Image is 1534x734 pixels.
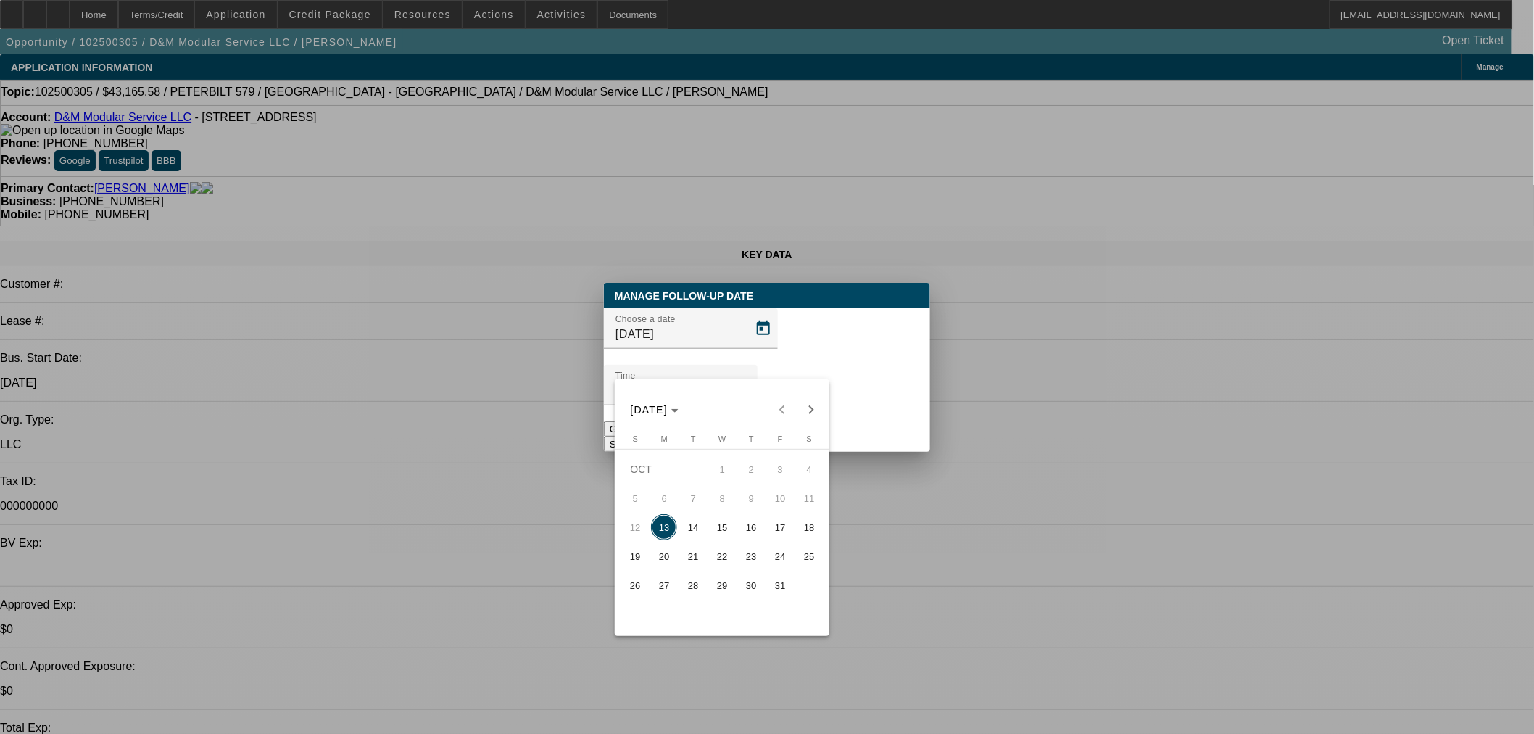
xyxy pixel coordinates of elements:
[709,456,735,482] span: 1
[631,404,668,416] span: [DATE]
[778,434,783,443] span: F
[797,395,826,424] button: Next month
[738,514,764,540] span: 16
[796,456,822,482] span: 4
[650,484,679,513] button: October 6, 2025
[796,543,822,569] span: 25
[767,572,793,598] span: 31
[737,455,766,484] button: October 2, 2025
[650,571,679,600] button: October 27, 2025
[651,485,677,511] span: 6
[767,543,793,569] span: 24
[767,456,793,482] span: 3
[651,543,677,569] span: 20
[679,513,708,542] button: October 14, 2025
[709,514,735,540] span: 15
[767,485,793,511] span: 10
[650,542,679,571] button: October 20, 2025
[737,513,766,542] button: October 16, 2025
[621,484,650,513] button: October 5, 2025
[737,484,766,513] button: October 9, 2025
[622,572,648,598] span: 26
[796,514,822,540] span: 18
[625,397,685,423] button: Choose month and year
[738,485,764,511] span: 9
[795,484,824,513] button: October 11, 2025
[766,571,795,600] button: October 31, 2025
[708,571,737,600] button: October 29, 2025
[650,513,679,542] button: October 13, 2025
[795,513,824,542] button: October 18, 2025
[680,543,706,569] span: 21
[738,543,764,569] span: 23
[680,514,706,540] span: 14
[622,543,648,569] span: 19
[708,455,737,484] button: October 1, 2025
[795,455,824,484] button: October 4, 2025
[766,513,795,542] button: October 17, 2025
[680,485,706,511] span: 7
[749,434,754,443] span: T
[708,542,737,571] button: October 22, 2025
[679,542,708,571] button: October 21, 2025
[709,543,735,569] span: 22
[737,542,766,571] button: October 23, 2025
[807,434,812,443] span: S
[691,434,696,443] span: T
[738,572,764,598] span: 30
[621,455,708,484] td: OCT
[679,571,708,600] button: October 28, 2025
[708,513,737,542] button: October 15, 2025
[766,455,795,484] button: October 3, 2025
[622,514,648,540] span: 12
[708,484,737,513] button: October 8, 2025
[622,485,648,511] span: 5
[718,434,726,443] span: W
[709,572,735,598] span: 29
[737,571,766,600] button: October 30, 2025
[796,485,822,511] span: 11
[661,434,668,443] span: M
[679,484,708,513] button: October 7, 2025
[621,571,650,600] button: October 26, 2025
[651,514,677,540] span: 13
[621,513,650,542] button: October 12, 2025
[795,542,824,571] button: October 25, 2025
[738,456,764,482] span: 2
[767,514,793,540] span: 17
[766,542,795,571] button: October 24, 2025
[766,484,795,513] button: October 10, 2025
[633,434,638,443] span: S
[709,485,735,511] span: 8
[680,572,706,598] span: 28
[651,572,677,598] span: 27
[621,542,650,571] button: October 19, 2025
